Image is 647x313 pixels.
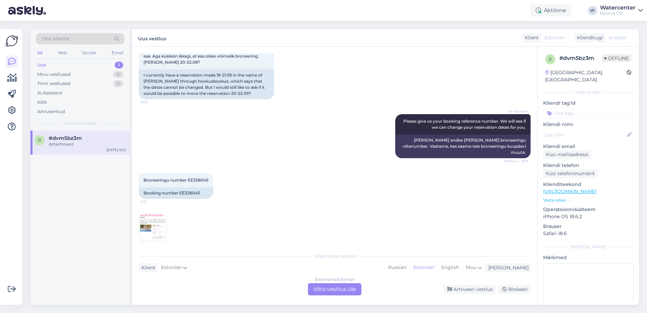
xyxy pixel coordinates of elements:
img: Askly Logo [5,35,18,47]
div: Valige keel ja vastake [139,253,531,259]
span: Please give us your booking reference number. We will see if we can change your reservation dates... [403,119,527,130]
span: d [549,57,552,62]
div: # dvm5bz3m [559,54,602,62]
div: Küsi telefoninumbrit [543,169,598,178]
span: Uued vestlused [65,120,96,126]
input: Lisa tag [543,108,633,118]
div: Attachment [49,141,126,147]
div: I currently have a reservation made 19-21.09 in the name of [PERSON_NAME] through hookusbookus, w... [139,69,274,99]
img: Attachment [139,214,166,241]
div: Estonian to Estonian [315,276,355,283]
span: d [38,138,41,143]
span: Broneeringu number EE328045 [143,178,208,183]
p: Kliendi email [543,143,633,150]
div: English [438,263,462,273]
span: Estonian [161,264,182,271]
div: Socials [81,48,97,57]
span: English [609,34,626,41]
div: [PERSON_NAME] [486,264,529,271]
span: Offline [602,55,631,62]
div: AI Assistent [37,90,62,97]
div: Blokeeri [498,285,531,294]
p: Brauser [543,223,633,230]
a: [URL][DOMAIN_NAME] [543,188,596,194]
p: Kliendi tag'id [543,100,633,107]
div: All [36,48,44,57]
div: Web [57,48,68,57]
div: [PERSON_NAME] andke [PERSON_NAME] broneeringu viitenumber. Vaatame, kas saame teie broneeringu ku... [395,134,531,158]
span: #dvm5bz3m [49,135,82,141]
span: Nähtud ✓ 9:05 [503,159,529,164]
div: [GEOGRAPHIC_DATA], [GEOGRAPHIC_DATA] [545,69,627,83]
div: Watercenter [600,5,635,11]
div: Kõik [37,99,47,106]
p: Klienditeekond [543,181,633,188]
div: 0 [113,71,123,78]
div: Küsi meiliaadressi [543,150,591,159]
span: Otsi kliente [42,35,69,42]
div: Aktiivne [530,4,572,17]
span: 9:05 [141,100,166,105]
p: iPhone OS 18.6.2 [543,213,633,220]
p: Kliendi telefon [543,162,633,169]
div: W [588,6,597,15]
span: 9:22 [141,242,166,247]
a: WatercenterNoorus OÜ [600,5,643,16]
p: Märkmed [543,254,633,261]
div: Klienditugi [574,34,603,41]
div: Email [110,48,125,57]
div: Võta vestlus üle [308,283,361,295]
div: Russian [385,263,410,273]
label: Uus vestlus [138,33,166,42]
p: Safari 18.6 [543,230,633,237]
input: Lisa nimi [543,131,626,139]
div: 1 [115,62,123,68]
p: Operatsioonisüsteem [543,206,633,213]
p: Kliendi nimi [543,121,633,128]
div: 0 [113,80,123,87]
div: [PERSON_NAME] [543,244,633,250]
div: Klient [522,34,539,41]
span: AI Assistent [503,109,529,114]
div: Tiimi vestlused [37,80,70,87]
div: Noorus OÜ [600,11,635,16]
div: Minu vestlused [37,71,71,78]
div: Estonian [410,263,438,273]
span: 9:21 [141,199,166,204]
div: Uus [37,62,46,68]
div: Kliendi info [543,89,633,96]
div: Arhiveeri vestlus [443,285,495,294]
div: Klient [139,264,155,271]
p: Vaata edasi ... [543,197,633,203]
span: Estonian [544,34,565,41]
div: Booking number EE328045 [139,187,213,199]
span: Muu [466,264,476,270]
div: Arhiveeritud [37,108,65,115]
div: [DATE] 9:22 [107,147,126,152]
